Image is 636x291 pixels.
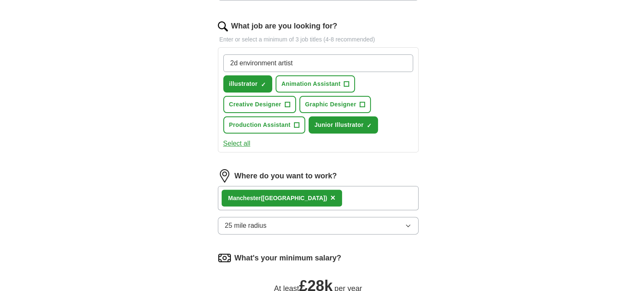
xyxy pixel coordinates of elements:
[225,221,267,231] span: 25 mile radius
[235,170,337,182] label: Where do you want to work?
[330,193,335,202] span: ×
[231,21,337,32] label: What job are you looking for?
[314,121,364,129] span: Junior Illustrator
[305,100,356,109] span: Graphic Designer
[229,80,258,88] span: illustrator
[218,217,419,234] button: 25 mile radius
[367,122,372,129] span: ✓
[235,252,341,264] label: What's your minimum salary?
[223,54,413,72] input: Type a job title and press enter
[218,21,228,31] img: search.png
[223,139,250,149] button: Select all
[330,192,335,204] button: ×
[223,75,272,93] button: illustrator✓
[261,195,327,201] span: ([GEOGRAPHIC_DATA])
[218,251,231,265] img: salary.png
[299,96,371,113] button: Graphic Designer
[223,96,296,113] button: Creative Designer
[309,116,378,134] button: Junior Illustrator✓
[229,121,291,129] span: Production Assistant
[281,80,340,88] span: Animation Assistant
[276,75,355,93] button: Animation Assistant
[223,116,305,134] button: Production Assistant
[218,35,419,44] p: Enter or select a minimum of 3 job titles (4-8 recommended)
[228,195,253,201] strong: Manches
[218,169,231,183] img: location.png
[228,194,327,203] div: ter
[229,100,281,109] span: Creative Designer
[261,81,266,88] span: ✓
